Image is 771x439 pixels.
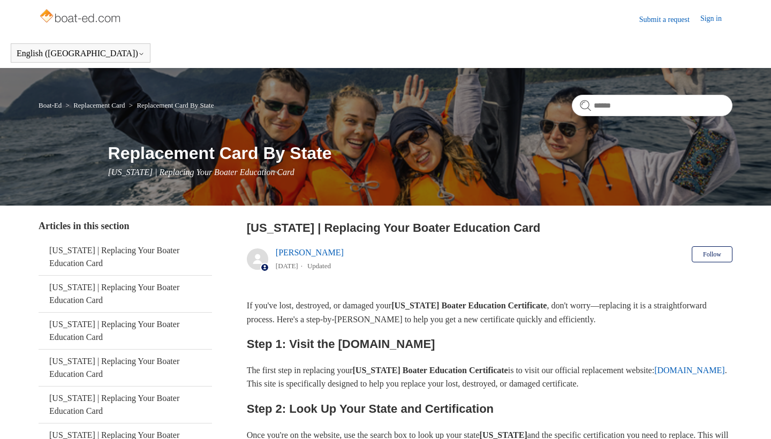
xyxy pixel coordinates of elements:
h2: Step 2: Look Up Your State and Certification [247,399,732,418]
a: [US_STATE] | Replacing Your Boater Education Card [39,276,212,312]
strong: [US_STATE] Boater Education Certificate [391,301,547,310]
span: [US_STATE] | Replacing Your Boater Education Card [108,168,294,177]
a: [US_STATE] | Replacing Your Boater Education Card [39,350,212,386]
span: Articles in this section [39,221,129,231]
li: Boat-Ed [39,101,64,109]
button: Follow Article [692,246,732,262]
img: Boat-Ed Help Center home page [39,6,124,28]
h2: Step 1: Visit the [DOMAIN_NAME] [247,335,732,353]
strong: [US_STATE] Boater Education Certificate [353,366,508,375]
a: Boat-Ed [39,101,62,109]
a: [US_STATE] | Replacing Your Boater Education Card [39,387,212,423]
p: The first step in replacing your is to visit our official replacement website: . This site is spe... [247,364,732,391]
a: Submit a request [639,14,700,25]
a: Sign in [700,13,732,26]
h2: Illinois | Replacing Your Boater Education Card [247,219,732,237]
button: English ([GEOGRAPHIC_DATA]) [17,49,145,58]
a: [PERSON_NAME] [276,248,344,257]
input: Search [572,95,732,116]
a: Replacement Card [73,101,125,109]
a: [US_STATE] | Replacing Your Boater Education Card [39,313,212,349]
a: [US_STATE] | Replacing Your Boater Education Card [39,239,212,275]
li: Updated [307,262,331,270]
time: 05/22/2024, 09:40 [276,262,298,270]
a: Replacement Card By State [137,101,214,109]
h1: Replacement Card By State [108,140,732,166]
p: If you've lost, destroyed, or damaged your , don't worry—replacing it is a straightforward proces... [247,299,732,326]
li: Replacement Card By State [127,101,214,109]
li: Replacement Card [64,101,127,109]
a: [DOMAIN_NAME] [654,366,725,375]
